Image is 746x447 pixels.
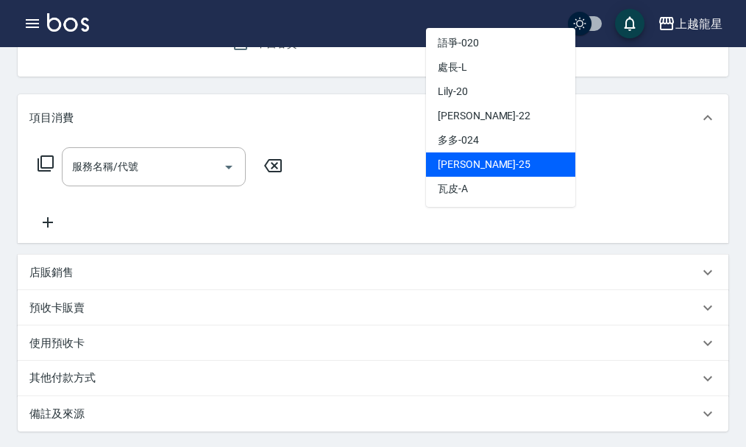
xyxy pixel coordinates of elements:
[438,60,467,75] span: 處長 -L
[18,361,728,396] div: 其他付款方式
[675,15,722,33] div: 上越龍星
[652,9,728,39] button: 上越龍星
[438,108,530,124] span: [PERSON_NAME] -22
[615,9,644,38] button: save
[18,94,728,141] div: 項目消費
[18,325,728,361] div: 使用預收卡
[438,181,468,197] span: 瓦皮 -A
[438,133,479,148] span: 多多 -024
[29,265,74,281] p: 店販銷售
[47,13,89,32] img: Logo
[438,35,479,51] span: 語爭 -020
[29,370,103,387] p: 其他付款方式
[438,84,468,99] span: Lily -20
[29,110,74,126] p: 項目消費
[217,155,241,179] button: Open
[18,255,728,290] div: 店販銷售
[29,406,85,422] p: 備註及來源
[18,396,728,432] div: 備註及來源
[438,157,530,172] span: [PERSON_NAME] -25
[29,336,85,351] p: 使用預收卡
[18,290,728,325] div: 預收卡販賣
[29,300,85,316] p: 預收卡販賣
